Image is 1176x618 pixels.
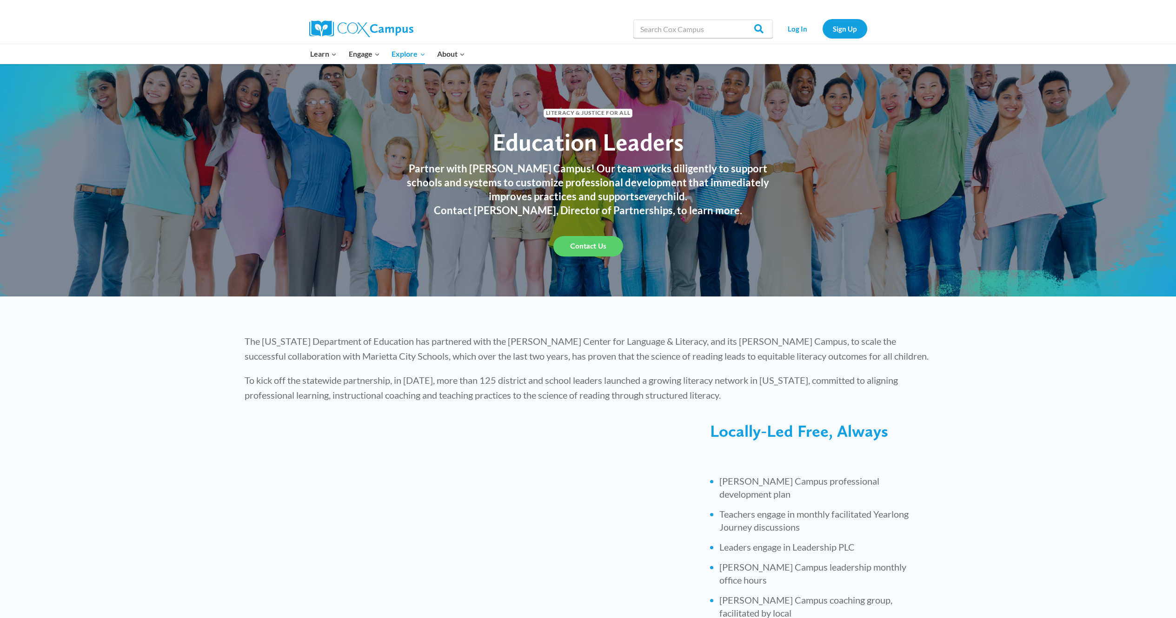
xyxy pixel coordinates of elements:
[398,204,779,217] h3: Contact [PERSON_NAME], Director of Partnerships, to learn more.
[492,127,684,157] span: Education Leaders
[710,421,888,441] span: Locally-Led Free, Always
[719,507,924,533] li: Teachers engage in monthly facilitated Yearlong Journey discussions
[719,474,924,500] li: [PERSON_NAME] Campus professional development plan
[437,48,465,60] span: About
[305,44,471,64] nav: Primary Navigation
[398,162,779,204] h3: Partner with [PERSON_NAME] Campus! Our team works diligently to support schools and systems to cu...
[245,373,932,402] p: To kick off the statewide partnership, in [DATE], more than 125 district and school leaders launc...
[777,19,818,38] a: Log In
[719,560,924,586] li: [PERSON_NAME] Campus leadership monthly office hours
[544,109,632,118] span: Literacy & Justice for All
[309,20,413,37] img: Cox Campus
[392,48,425,60] span: Explore
[570,242,606,250] span: Contact Us
[823,19,867,38] a: Sign Up
[777,19,867,38] nav: Secondary Navigation
[553,236,623,256] a: Contact Us
[633,20,773,38] input: Search Cox Campus
[719,540,924,553] li: Leaders engage in Leadership PLC
[310,48,337,60] span: Learn
[349,48,380,60] span: Engage
[245,334,932,363] p: The [US_STATE] Department of Education has partnered with the [PERSON_NAME] Center for Language &...
[639,190,662,203] em: every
